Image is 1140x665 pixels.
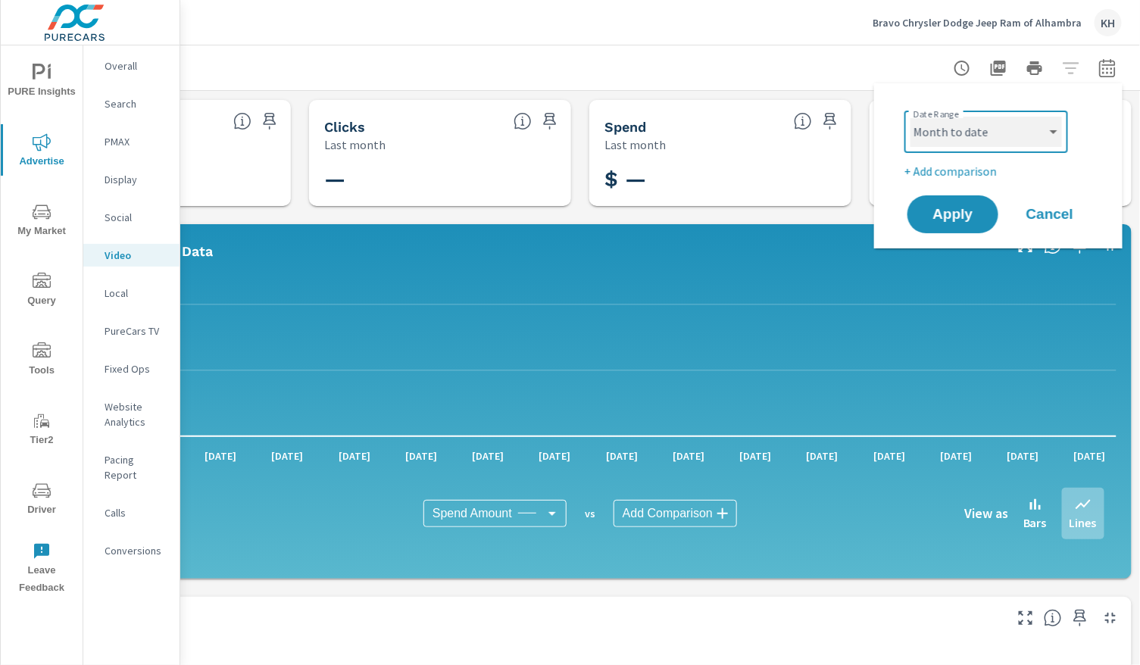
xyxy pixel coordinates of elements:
div: Calls [83,501,180,524]
div: Website Analytics [83,395,180,433]
p: Local [105,286,167,301]
p: Last month [324,136,386,154]
button: Select Date Range [1092,53,1123,83]
p: Fixed Ops [105,361,167,376]
div: Fixed Ops [83,357,180,380]
span: Advertise [5,133,78,170]
div: Overall [83,55,180,77]
p: Bars [1023,514,1047,532]
span: Tools [5,342,78,379]
div: Search [83,92,180,115]
div: Conversions [83,539,180,562]
p: PureCars TV [105,323,167,339]
span: Save this to your personalized report [258,109,282,133]
p: [DATE] [595,448,648,464]
p: [DATE] [461,448,514,464]
p: vs [567,507,614,520]
span: The number of times an ad was shown on your behalf. [233,112,251,130]
div: PureCars TV [83,320,180,342]
p: [DATE] [194,448,247,464]
p: [DATE] [328,448,381,464]
div: Spend Amount [423,500,567,527]
p: Display [105,172,167,187]
div: Video [83,244,180,267]
div: PMAX [83,130,180,153]
p: [DATE] [261,448,314,464]
p: + Add comparison [904,162,1098,180]
span: The amount of money spent on advertising during the period. [794,112,812,130]
span: Query [5,273,78,310]
div: Social [83,206,180,229]
h3: $ — [604,167,836,192]
p: Video [105,248,167,263]
p: Overall [105,58,167,73]
div: KH [1095,9,1122,36]
p: Lines [1070,514,1097,532]
p: Bravo Chrysler Dodge Jeep Ram of Alhambra [873,16,1082,30]
span: Driver [5,482,78,519]
span: Save this to your personalized report [1068,606,1092,630]
p: Website Analytics [105,399,167,429]
button: Minimize Widget [1098,606,1123,630]
div: Pacing Report [83,448,180,486]
span: Add Comparison [623,506,713,521]
span: Leave Feedback [5,542,78,597]
h3: — [324,167,556,192]
p: [DATE] [1063,448,1117,464]
p: Calls [105,505,167,520]
h5: Clicks [324,119,365,135]
p: [DATE] [796,448,849,464]
p: Search [105,96,167,111]
p: Pacing Report [105,452,167,482]
button: Make Fullscreen [1014,606,1038,630]
div: Display [83,168,180,191]
span: Apply [923,208,983,221]
p: PMAX [105,134,167,149]
p: Last month [604,136,666,154]
div: nav menu [1,45,83,603]
span: This is a summary of Video performance results by campaign. Each column can be sorted. [1044,609,1062,627]
p: [DATE] [662,448,715,464]
button: Cancel [1004,195,1095,233]
span: Save this to your personalized report [818,109,842,133]
p: [DATE] [997,448,1050,464]
span: Spend Amount [433,506,512,521]
span: My Market [5,203,78,240]
p: [DATE] [929,448,982,464]
span: PURE Insights [5,64,78,101]
span: Cancel [1020,208,1080,221]
p: [DATE] [729,448,782,464]
p: Conversions [105,543,167,558]
div: Local [83,282,180,304]
p: [DATE] [863,448,916,464]
p: [DATE] [395,448,448,464]
span: Tier2 [5,412,78,449]
button: Apply [907,195,998,233]
h6: View as [964,506,1008,521]
div: Add Comparison [614,500,737,527]
p: Social [105,210,167,225]
h5: Spend [604,119,646,135]
p: [DATE] [529,448,582,464]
